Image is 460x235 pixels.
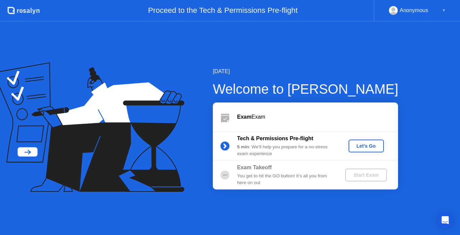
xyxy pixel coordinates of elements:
[237,173,334,186] div: You get to hit the GO button! It’s all you from here on out
[237,113,398,121] div: Exam
[237,136,313,141] b: Tech & Permissions Pre-flight
[348,172,384,178] div: Start Exam
[437,212,453,228] div: Open Intercom Messenger
[237,165,272,170] b: Exam Takeoff
[351,143,381,149] div: Let's Go
[237,114,252,120] b: Exam
[237,144,249,149] b: 5 min
[213,67,398,76] div: [DATE]
[237,144,334,157] div: : We’ll help you prepare for a no-stress exam experience
[400,6,428,15] div: Anonymous
[213,79,398,99] div: Welcome to [PERSON_NAME]
[349,140,384,152] button: Let's Go
[442,6,446,15] div: ▼
[345,169,387,181] button: Start Exam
